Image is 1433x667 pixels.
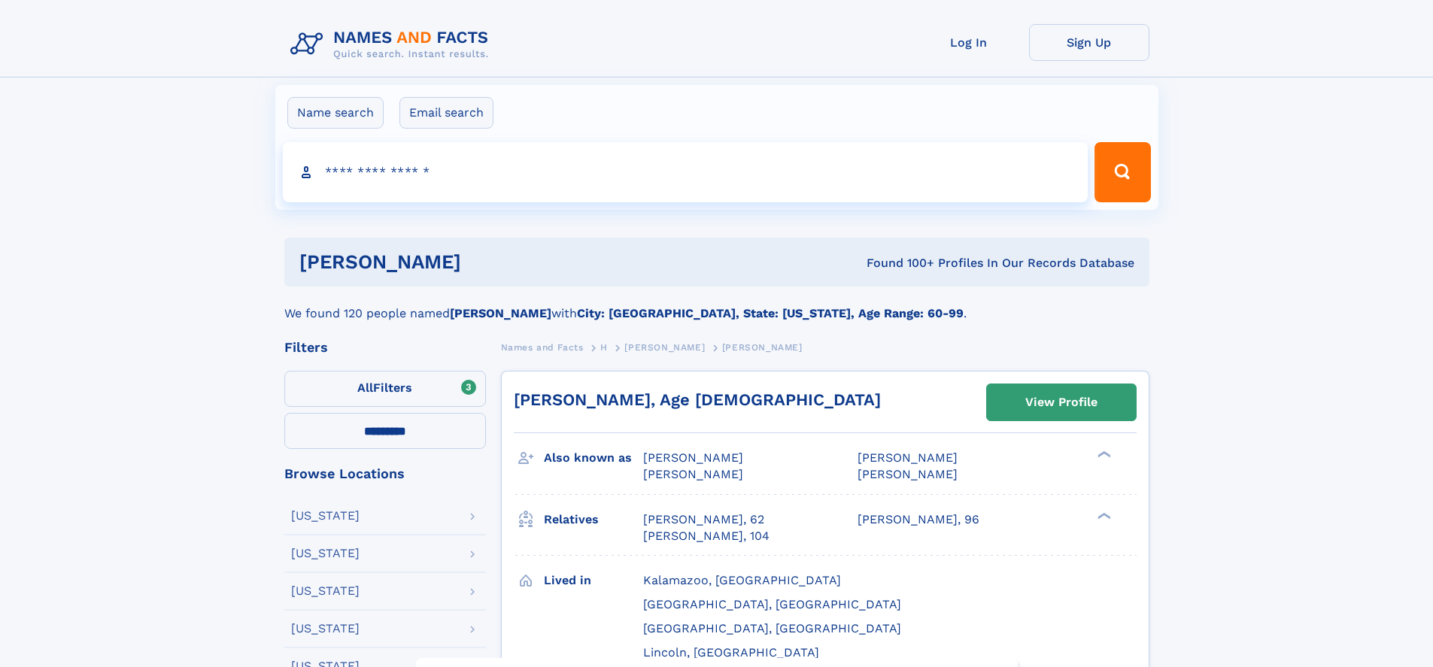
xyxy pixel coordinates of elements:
div: We found 120 people named with . [284,287,1149,323]
img: Logo Names and Facts [284,24,501,65]
span: [PERSON_NAME] [858,467,958,481]
div: Browse Locations [284,467,486,481]
a: [PERSON_NAME], 96 [858,511,979,528]
span: All [357,380,373,395]
label: Filters [284,371,486,407]
div: [US_STATE] [291,547,360,559]
label: Name search [287,97,384,129]
input: search input [283,142,1088,202]
a: [PERSON_NAME], Age [DEMOGRAPHIC_DATA] [514,390,881,409]
a: [PERSON_NAME], 104 [643,528,770,544]
a: Names and Facts [501,338,584,356]
h3: Relatives [544,507,643,532]
a: View Profile [987,384,1136,420]
a: H [600,338,608,356]
a: [PERSON_NAME], 62 [643,511,764,528]
div: Filters [284,341,486,354]
h1: [PERSON_NAME] [299,253,664,271]
div: [US_STATE] [291,585,360,597]
a: Log In [909,24,1029,61]
div: [US_STATE] [291,623,360,635]
span: Lincoln, [GEOGRAPHIC_DATA] [643,645,819,659]
div: Found 100+ Profiles In Our Records Database [663,255,1134,271]
span: Kalamazoo, [GEOGRAPHIC_DATA] [643,573,841,587]
a: [PERSON_NAME] [624,338,705,356]
h3: Lived in [544,568,643,593]
span: H [600,342,608,353]
span: [PERSON_NAME] [722,342,803,353]
div: ❯ [1094,511,1112,520]
b: City: [GEOGRAPHIC_DATA], State: [US_STATE], Age Range: 60-99 [577,306,964,320]
div: ❯ [1094,450,1112,459]
button: Search Button [1094,142,1150,202]
div: View Profile [1025,385,1098,420]
span: [PERSON_NAME] [643,467,743,481]
h3: Also known as [544,445,643,471]
span: [GEOGRAPHIC_DATA], [GEOGRAPHIC_DATA] [643,621,901,635]
div: [US_STATE] [291,510,360,522]
label: Email search [399,97,493,129]
span: [PERSON_NAME] [624,342,705,353]
a: Sign Up [1029,24,1149,61]
span: [PERSON_NAME] [643,450,743,465]
span: [PERSON_NAME] [858,450,958,465]
span: [GEOGRAPHIC_DATA], [GEOGRAPHIC_DATA] [643,597,901,611]
b: [PERSON_NAME] [450,306,551,320]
